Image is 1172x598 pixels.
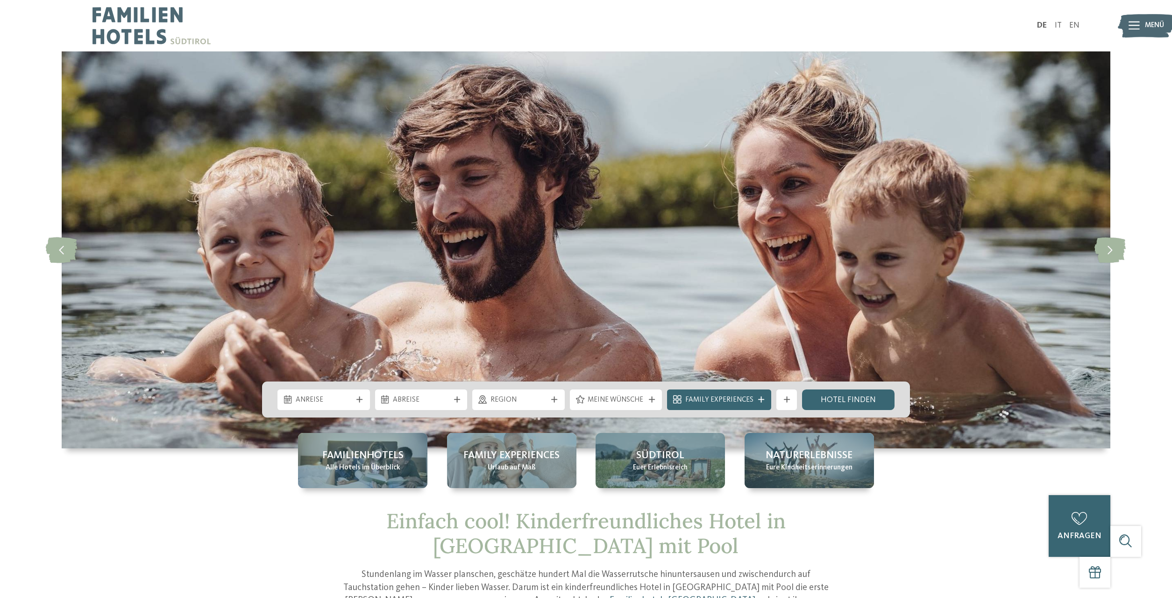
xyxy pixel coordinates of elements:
[596,433,725,488] a: Kinderfreundliches Hotel in Südtirol mit Pool gesucht? Südtirol Euer Erlebnisreich
[488,463,536,473] span: Urlaub auf Maß
[766,448,852,463] span: Naturerlebnisse
[802,389,895,410] a: Hotel finden
[1145,21,1164,31] span: Menü
[62,51,1110,448] img: Kinderfreundliches Hotel in Südtirol mit Pool gesucht?
[745,433,874,488] a: Kinderfreundliches Hotel in Südtirol mit Pool gesucht? Naturerlebnisse Eure Kindheitserinnerungen
[447,433,576,488] a: Kinderfreundliches Hotel in Südtirol mit Pool gesucht? Family Experiences Urlaub auf Maß
[322,448,404,463] span: Familienhotels
[1037,22,1047,29] a: DE
[588,395,644,405] span: Meine Wünsche
[463,448,560,463] span: Family Experiences
[1055,22,1062,29] a: IT
[326,463,400,473] span: Alle Hotels im Überblick
[393,395,449,405] span: Abreise
[490,395,547,405] span: Region
[766,463,852,473] span: Eure Kindheitserinnerungen
[296,395,352,405] span: Anreise
[1058,532,1101,540] span: anfragen
[685,395,753,405] span: Family Experiences
[636,448,684,463] span: Südtirol
[1069,22,1080,29] a: EN
[633,463,688,473] span: Euer Erlebnisreich
[386,508,786,559] span: Einfach cool! Kinderfreundliches Hotel in [GEOGRAPHIC_DATA] mit Pool
[1049,495,1110,557] a: anfragen
[298,433,427,488] a: Kinderfreundliches Hotel in Südtirol mit Pool gesucht? Familienhotels Alle Hotels im Überblick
